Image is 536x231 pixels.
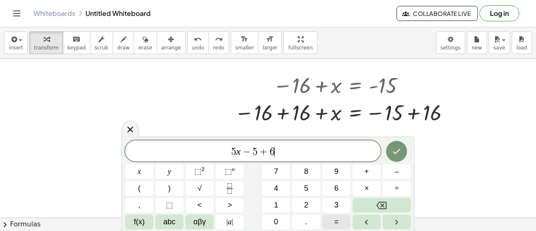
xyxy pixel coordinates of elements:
[187,31,209,54] button: undoundo
[216,198,244,213] button: Greater than
[186,181,214,196] button: Square root
[472,45,482,51] span: new
[364,166,369,177] span: +
[138,183,141,194] span: (
[283,31,317,54] button: fullscreen
[404,10,471,17] span: Collaborate Live
[493,45,505,51] span: save
[194,34,202,44] i: undo
[334,200,338,211] span: 3
[33,9,75,18] a: Whiteboards
[383,181,411,196] button: Divide
[198,183,202,194] span: √
[305,216,307,228] span: .
[292,215,320,229] button: .
[67,45,86,51] span: keypad
[227,200,232,211] span: >
[216,181,244,196] button: Fraction
[125,198,153,213] button: ,
[241,147,253,157] span: −
[197,200,202,211] span: <
[166,200,173,211] span: ⬚
[113,31,134,54] button: draw
[201,166,205,172] sup: 2
[231,147,236,157] span: 5
[63,31,90,54] button: keyboardkeypad
[258,147,270,157] span: +
[72,34,80,44] i: keyboard
[436,31,465,54] button: settings
[270,147,275,157] span: 6
[225,167,232,176] span: ⬚
[386,141,407,162] button: Done
[29,31,63,54] button: transform
[163,216,175,228] span: abc
[227,216,233,228] span: a
[253,147,258,157] span: 5
[467,31,487,54] button: new
[168,183,171,194] span: )
[186,215,214,229] button: Greek alphabet
[394,166,399,177] span: –
[194,167,201,176] span: ⬚
[292,181,320,196] button: 5
[240,34,248,44] i: format_size
[192,45,204,51] span: undo
[216,164,244,179] button: Superscript
[274,166,278,177] span: 7
[364,183,369,194] span: ×
[125,164,153,179] button: x
[266,34,274,44] i: format_size
[479,5,519,21] button: Log in
[125,181,153,196] button: (
[213,45,224,51] span: redo
[155,181,183,196] button: )
[161,45,181,51] span: arrange
[9,45,23,51] span: insert
[216,215,244,229] button: Absolute value
[274,216,278,228] span: 0
[441,45,461,51] span: settings
[262,164,290,179] button: 7
[322,164,350,179] button: 9
[353,181,381,196] button: Times
[134,216,145,228] span: f(x)
[34,45,59,51] span: transform
[4,31,28,54] button: insert
[168,166,171,177] span: y
[263,45,277,51] span: larger
[334,166,338,177] span: 9
[353,215,381,229] button: Left arrow
[134,31,157,54] button: erase
[383,215,411,229] button: Right arrow
[304,183,308,194] span: 5
[231,31,258,54] button: format_sizesmaller
[353,164,381,179] button: Plus
[353,198,411,213] button: Backspace
[274,147,275,157] span: ​
[138,166,141,177] span: x
[236,146,241,157] var: x
[397,6,478,21] button: Collaborate Live
[209,31,229,54] button: redoredo
[258,31,282,54] button: format_sizelarger
[512,31,532,54] button: load
[138,200,140,211] span: ,
[232,166,235,172] sup: n
[95,45,108,51] span: scrub
[304,166,308,177] span: 8
[235,45,254,51] span: smaller
[516,45,527,51] span: load
[157,31,186,54] button: arrange
[322,181,350,196] button: 6
[489,31,510,54] button: save
[186,164,214,179] button: Squared
[292,198,320,213] button: 2
[138,45,152,51] span: erase
[322,198,350,213] button: 3
[274,200,278,211] span: 1
[215,34,223,44] i: redo
[117,45,130,51] span: draw
[155,164,183,179] button: y
[292,164,320,179] button: 8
